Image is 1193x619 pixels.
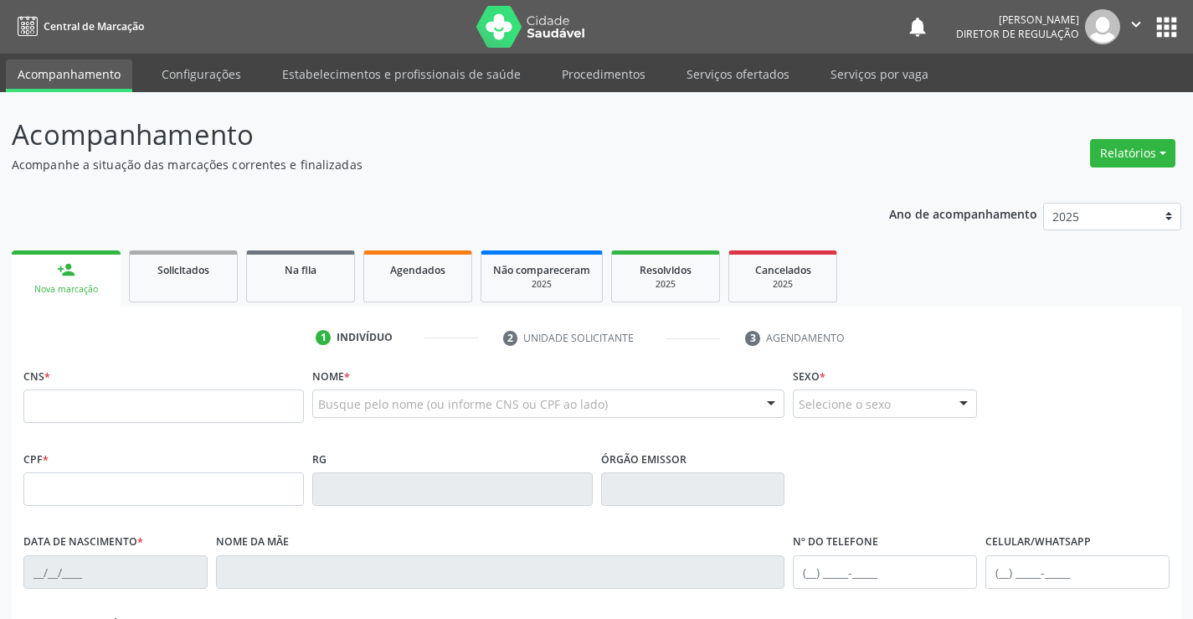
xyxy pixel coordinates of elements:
[741,278,825,291] div: 2025
[337,330,393,345] div: Indivíduo
[12,114,830,156] p: Acompanhamento
[906,15,929,39] button: notifications
[819,59,940,89] a: Serviços por vaga
[755,263,811,277] span: Cancelados
[12,13,144,40] a: Central de Marcação
[390,263,445,277] span: Agendados
[318,395,608,413] span: Busque pelo nome (ou informe CNS ou CPF ao lado)
[493,263,590,277] span: Não compareceram
[150,59,253,89] a: Configurações
[285,263,316,277] span: Na fila
[23,555,208,589] input: __/__/____
[270,59,532,89] a: Estabelecimentos e profissionais de saúde
[1120,9,1152,44] button: 
[44,19,144,34] span: Central de Marcação
[799,395,891,413] span: Selecione o sexo
[216,529,289,555] label: Nome da mãe
[1085,9,1120,44] img: img
[23,283,109,296] div: Nova marcação
[985,529,1091,555] label: Celular/WhatsApp
[550,59,657,89] a: Procedimentos
[601,446,686,472] label: Órgão emissor
[985,555,1170,589] input: (__) _____-_____
[493,278,590,291] div: 2025
[1152,13,1181,42] button: apps
[675,59,801,89] a: Serviços ofertados
[956,13,1079,27] div: [PERSON_NAME]
[157,263,209,277] span: Solicitados
[312,446,327,472] label: RG
[312,364,350,389] label: Nome
[640,263,692,277] span: Resolvidos
[316,330,331,345] div: 1
[57,260,75,279] div: person_add
[23,364,50,389] label: CNS
[793,364,825,389] label: Sexo
[23,446,49,472] label: CPF
[624,278,707,291] div: 2025
[889,203,1037,224] p: Ano de acompanhamento
[12,156,830,173] p: Acompanhe a situação das marcações correntes e finalizadas
[793,529,878,555] label: Nº do Telefone
[956,27,1079,41] span: Diretor de regulação
[793,555,977,589] input: (__) _____-_____
[1090,139,1175,168] button: Relatórios
[1127,15,1145,34] i: 
[23,529,143,555] label: Data de nascimento
[6,59,132,92] a: Acompanhamento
